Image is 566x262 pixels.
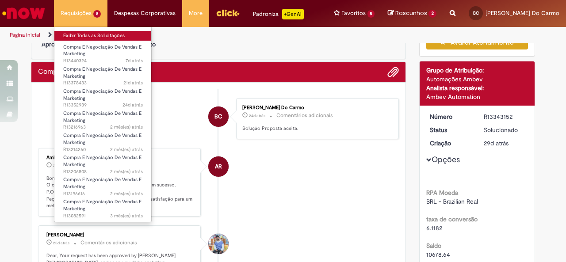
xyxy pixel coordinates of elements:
p: Bom dia! O chamado foi atendido automaticamente e com sucesso. P.O gerado sob registro: 452204888... [46,175,194,210]
span: R13352939 [63,102,143,109]
a: Exibir Todas as Solicitações [54,31,152,41]
div: [PERSON_NAME] [46,232,194,238]
div: [PERSON_NAME] Do Carmo [242,105,390,110]
a: Aberto R13206808 : Compra E Negociação De Vendas E Marketing [54,153,152,172]
time: 18/06/2025 10:31:18 [110,190,143,197]
span: 24d atrás [122,102,143,108]
span: R13214260 [63,146,143,153]
span: Despesas Corporativas [114,9,176,18]
ul: Trilhas de página [7,27,371,43]
span: 2 [428,10,436,18]
time: 31/07/2025 18:03:12 [484,139,509,147]
h2: Compras rápidas (Speed Buy) Histórico de tíquete [38,68,130,76]
button: Adicionar anexos [387,66,399,78]
p: +GenAi [282,9,304,19]
div: Grupo de Atribuição: [426,66,528,75]
div: Padroniza [253,9,304,19]
div: Ambev RPA [46,155,194,160]
span: R13206808 [63,168,143,175]
span: 8 [93,10,101,18]
span: More [189,9,203,18]
span: 7d atrás [126,57,143,64]
time: 05/08/2025 04:09:10 [53,163,69,168]
div: Analista responsável: [426,84,528,92]
span: 2 mês(es) atrás [110,190,143,197]
a: Aberto R13196616 : Compra E Negociação De Vendas E Marketing [54,175,152,194]
ul: Requisições [54,27,152,222]
span: 3 mês(es) atrás [110,213,143,219]
b: RPA Moeda [426,189,458,197]
span: Compra E Negociação De Vendas E Marketing [63,198,141,212]
dt: Criação [423,139,478,148]
div: Beatriz Stelle Bucallon Do Carmo [208,106,229,127]
a: Aberto R13216963 : Compra E Negociação De Vendas E Marketing [54,109,152,128]
span: Requisições [61,9,92,18]
span: 2 mês(es) atrás [110,146,143,153]
b: taxa de conversão [426,215,478,223]
span: 6.1182 [426,224,442,232]
time: 23/06/2025 14:18:48 [110,168,143,175]
div: Ambev Automation [426,92,528,101]
p: Solução Proposta aceita. [242,125,390,132]
div: 31/07/2025 18:03:12 [484,139,525,148]
span: 5 [367,10,375,18]
time: 26/06/2025 11:24:08 [110,124,143,130]
a: Aberto R13352939 : Compra E Negociação De Vendas E Marketing [54,87,152,106]
time: 04/08/2025 10:38:04 [53,240,69,246]
span: Compra E Negociação De Vendas E Marketing [63,154,141,168]
div: Solucionado [484,125,525,134]
span: 29d atrás [484,139,509,147]
time: 04/08/2025 18:58:41 [122,102,143,108]
span: 25d atrás [53,240,69,246]
div: R13343152 [484,112,525,121]
span: Compra E Negociação De Vendas E Marketing [63,132,141,146]
time: 22/08/2025 15:02:42 [126,57,143,64]
span: 21d atrás [123,80,143,86]
span: 2 mês(es) atrás [110,124,143,130]
span: [PERSON_NAME] Do Carmo [486,9,559,17]
div: Miguel Alves De Jesus [208,234,229,254]
span: R13440324 [63,57,143,65]
span: BRL - Brazilian Real [426,197,478,205]
b: Saldo [426,242,441,250]
span: BC [214,106,222,127]
a: Aberto R13214260 : Compra E Negociação De Vendas E Marketing [54,131,152,150]
span: Favoritos [341,9,366,18]
span: BC [473,10,479,16]
div: Automações Ambev [426,75,528,84]
span: 24d atrás [249,113,265,118]
small: Comentários adicionais [80,239,137,247]
a: Rascunhos [388,9,436,18]
span: R13216963 [63,124,143,131]
div: Ambev RPA [208,156,229,177]
span: 10678.64 [426,251,450,258]
dt: Status [423,125,478,134]
img: ServiceNow [1,4,46,22]
time: 21/05/2025 11:23:43 [110,213,143,219]
span: Compra E Negociação De Vendas E Marketing [63,66,141,80]
time: 05/08/2025 13:46:47 [249,113,265,118]
time: 25/06/2025 14:46:44 [110,146,143,153]
span: 2 mês(es) atrás [110,168,143,175]
span: Compra E Negociação De Vendas E Marketing [63,44,141,57]
img: click_logo_yellow_360x200.png [216,6,240,19]
span: AR [215,156,222,177]
a: Página inicial [10,31,40,38]
span: R13196616 [63,190,143,197]
span: R13082591 [63,213,143,220]
span: Compra E Negociação De Vendas E Marketing [63,88,141,102]
span: R13378433 [63,80,143,87]
span: Rascunhos [395,9,427,17]
span: Compra E Negociação De Vendas E Marketing [63,110,141,124]
dt: Número [423,112,478,121]
span: Compra E Negociação De Vendas E Marketing [63,176,141,190]
a: Aberto R13440324 : Compra E Negociação De Vendas E Marketing [54,42,152,61]
small: Comentários adicionais [276,112,333,119]
span: 24d atrás [53,163,69,168]
a: Aberto R13082591 : Compra E Negociação De Vendas E Marketing [54,197,152,216]
a: Aberto R13378433 : Compra E Negociação De Vendas E Marketing [54,65,152,84]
